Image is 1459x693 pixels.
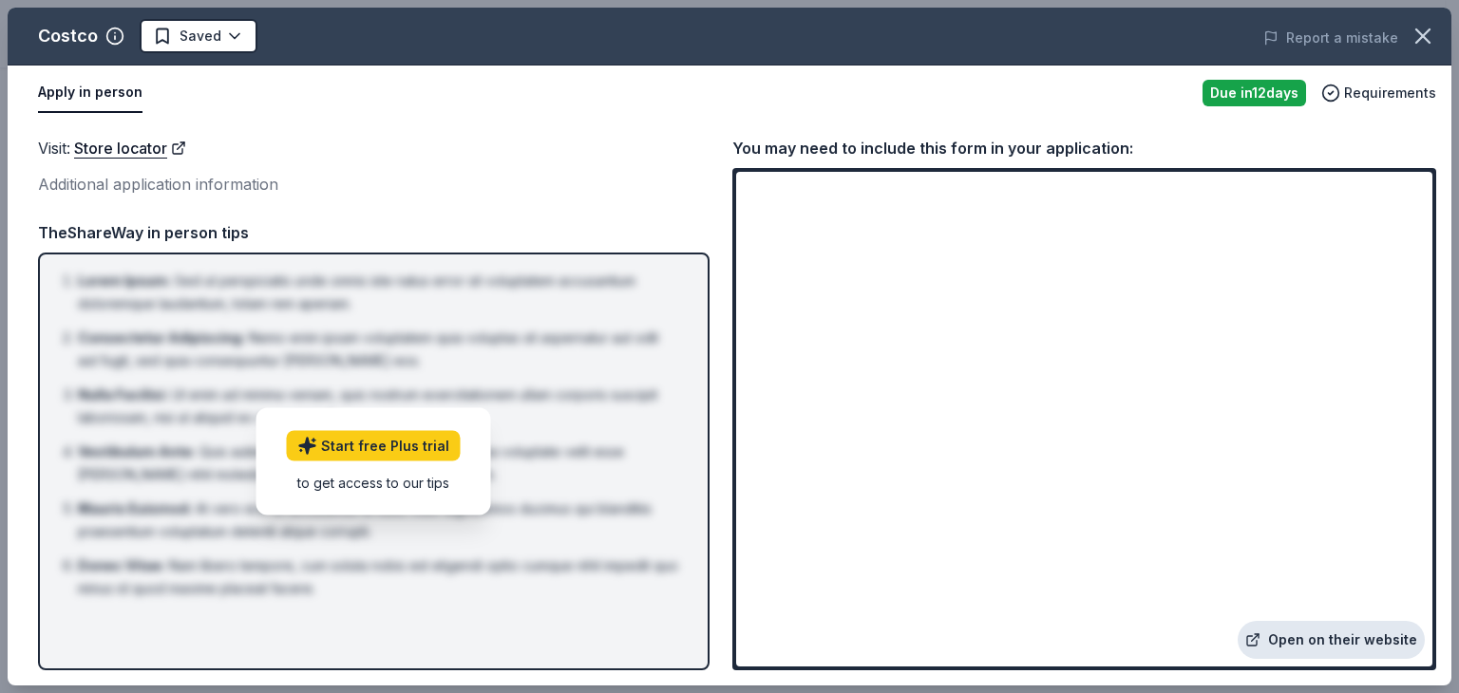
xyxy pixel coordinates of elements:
[1238,621,1425,659] a: Open on their website
[78,270,681,315] li: Sed ut perspiciatis unde omnis iste natus error sit voluptatem accusantium doloremque laudantium,...
[732,136,1436,160] div: You may need to include this form in your application:
[78,384,681,429] li: Ut enim ad minima veniam, quis nostrum exercitationem ullam corporis suscipit laboriosam, nisi ut...
[38,136,710,160] div: Visit :
[1321,82,1436,104] button: Requirements
[1344,82,1436,104] span: Requirements
[78,386,168,403] span: Nulla Facilisi :
[78,557,165,573] span: Donec Vitae :
[38,21,98,51] div: Costco
[78,497,681,543] li: At vero eos et accusamus et iusto odio dignissimos ducimus qui blanditiis praesentium voluptatum ...
[287,473,461,493] div: to get access to our tips
[38,172,710,197] div: Additional application information
[140,19,257,53] button: Saved
[78,440,681,486] li: Quis autem vel eum iure reprehenderit qui in ea voluptate velit esse [PERSON_NAME] nihil molestia...
[180,25,221,47] span: Saved
[1203,80,1306,106] div: Due in 12 days
[78,554,681,600] li: Nam libero tempore, cum soluta nobis est eligendi optio cumque nihil impedit quo minus id quod ma...
[78,272,171,289] span: Lorem Ipsum :
[78,327,681,372] li: Nemo enim ipsam voluptatem quia voluptas sit aspernatur aut odit aut fugit, sed quia consequuntur...
[74,136,186,160] a: Store locator
[1263,27,1398,49] button: Report a mistake
[287,431,461,461] a: Start free Plus trial
[78,329,245,346] span: Consectetur Adipiscing :
[38,220,710,245] div: TheShareWay in person tips
[78,443,196,459] span: Vestibulum Ante :
[78,500,192,516] span: Mauris Euismod :
[38,73,142,113] button: Apply in person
